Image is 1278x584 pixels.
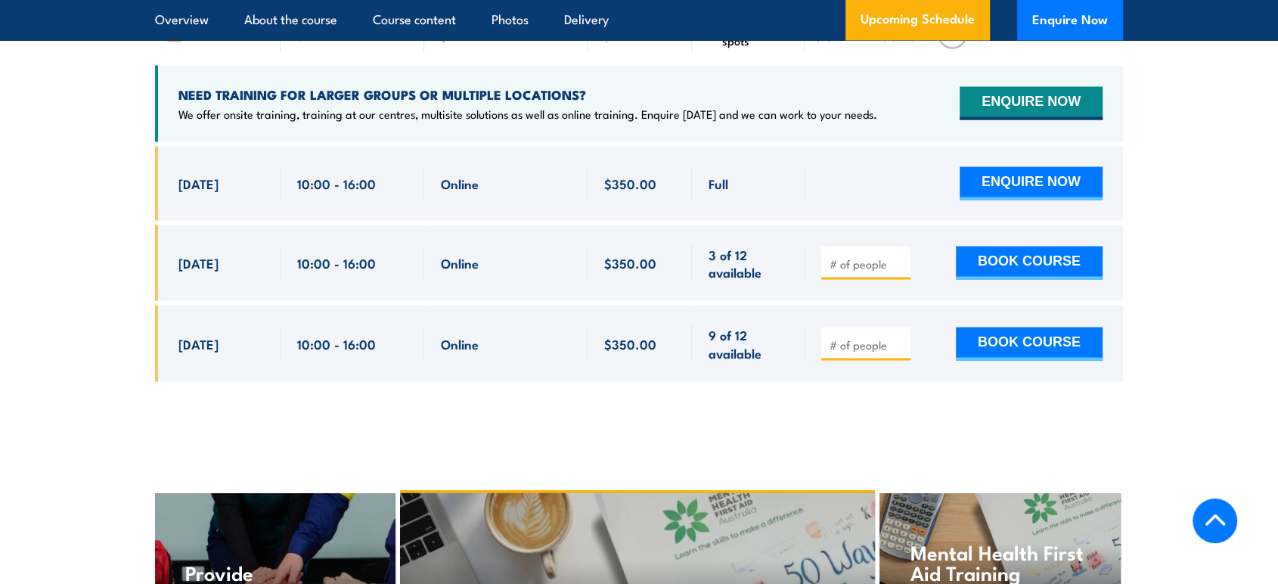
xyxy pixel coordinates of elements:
input: # of people [830,256,905,271]
p: We offer onsite training, training at our centres, multisite solutions as well as online training... [178,106,877,121]
button: BOOK COURSE [956,246,1103,279]
span: 9 of 12 available [709,325,788,361]
button: ENQUIRE NOW [960,166,1103,200]
input: # of people [830,337,905,352]
span: $350.00 [604,174,656,191]
span: 10:00 - 16:00 [297,253,376,271]
span: Available spots [722,21,794,47]
span: Online [441,253,479,271]
span: [DATE] [178,253,219,271]
span: [DATE] [178,174,219,191]
button: BOOK COURSE [956,327,1103,360]
span: 3 of 12 available [709,245,788,281]
span: Online [441,174,479,191]
span: $350.00 [604,334,656,352]
span: $350.00 [604,253,656,271]
span: [DATE] [178,334,219,352]
span: Online [441,334,479,352]
span: Full [709,174,728,191]
span: 10:00 - 16:00 [297,174,376,191]
span: 10:00 - 16:00 [297,334,376,352]
button: ENQUIRE NOW [960,86,1103,120]
h4: NEED TRAINING FOR LARGER GROUPS OR MULTIPLE LOCATIONS? [178,85,877,102]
